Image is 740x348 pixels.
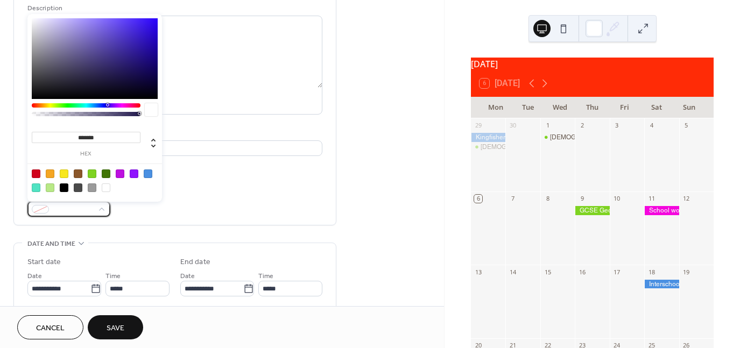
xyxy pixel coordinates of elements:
div: Sun [673,97,705,118]
div: 10 [613,195,621,203]
div: Location [27,127,320,139]
div: 14 [509,268,517,276]
div: 29 [474,122,482,130]
div: Interschools primary crosscountry race [644,280,679,289]
div: #000000 [60,183,68,192]
div: 2 [578,122,586,130]
div: 5 [682,122,690,130]
span: Cancel [36,323,65,334]
div: 8 [544,195,552,203]
button: Save [88,315,143,339]
div: Start date [27,257,61,268]
div: [DEMOGRAPHIC_DATA] Knowledge GCSE exam [481,143,625,152]
div: School work party [644,206,679,215]
div: Sat [640,97,673,118]
div: GCSE Geography trip to central Bristol [575,206,609,215]
div: #7ED321 [88,169,96,178]
div: #9013FE [130,169,138,178]
div: 6 [474,195,482,203]
div: 3 [613,122,621,130]
div: Fri [608,97,640,118]
div: Mon [480,97,512,118]
span: Date [27,271,42,282]
div: Kingfishers/Puffins school trip to Threads Through Creation exhibition [471,133,505,142]
div: 19 [682,268,690,276]
div: #4A90E2 [144,169,152,178]
div: [DEMOGRAPHIC_DATA] Knowledge GCSE exam [550,133,695,142]
div: Biblical Knowledge GCSE exam [471,143,505,152]
div: #B8E986 [46,183,54,192]
div: [DATE] [471,58,714,70]
div: #FFFFFF [102,183,110,192]
div: End date [180,257,210,268]
div: 18 [647,268,656,276]
div: #BD10E0 [116,169,124,178]
div: Wed [544,97,576,118]
div: #9B9B9B [88,183,96,192]
div: #8B572A [74,169,82,178]
button: Cancel [17,315,83,339]
span: Time [258,271,273,282]
span: Save [107,323,124,334]
div: #50E3C2 [32,183,40,192]
label: hex [32,151,140,157]
div: 15 [544,268,552,276]
div: Thu [576,97,609,118]
div: #4A4A4A [74,183,82,192]
div: Biblical Knowledge GCSE exam [540,133,575,142]
div: 16 [578,268,586,276]
div: 30 [509,122,517,130]
div: 17 [613,268,621,276]
div: #417505 [102,169,110,178]
span: Date [180,271,195,282]
div: 11 [647,195,656,203]
span: Date and time [27,238,75,250]
div: #F8E71C [60,169,68,178]
div: 9 [578,195,586,203]
div: 13 [474,268,482,276]
div: #D0021B [32,169,40,178]
span: Time [105,271,121,282]
div: 7 [509,195,517,203]
div: 4 [647,122,656,130]
div: 1 [544,122,552,130]
div: Description [27,3,320,14]
div: Tue [512,97,544,118]
div: #F5A623 [46,169,54,178]
div: 12 [682,195,690,203]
